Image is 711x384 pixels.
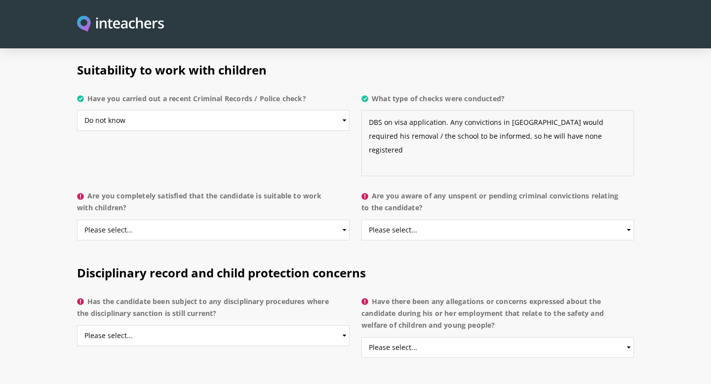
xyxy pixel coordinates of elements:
label: What type of checks were conducted? [361,93,634,111]
label: Are you aware of any unspent or pending criminal convictions relating to the candidate? [361,190,634,220]
span: Disciplinary record and child protection concerns [77,265,366,281]
span: Suitability to work with children [77,62,267,78]
label: Has the candidate been subject to any disciplinary procedures where the disciplinary sanction is ... [77,296,350,325]
label: Are you completely satisfied that the candidate is suitable to work with children? [77,190,350,220]
a: Visit this site's homepage [77,16,164,33]
label: Have you carried out a recent Criminal Records / Police check? [77,93,350,111]
img: Inteachers [77,16,164,33]
label: Have there been any allegations or concerns expressed about the candidate during his or her emplo... [361,296,634,337]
